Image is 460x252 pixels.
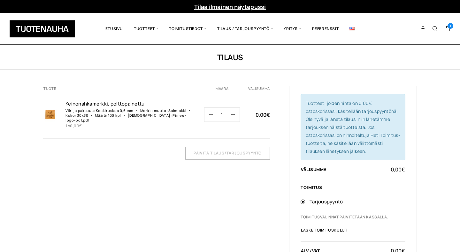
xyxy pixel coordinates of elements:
[266,111,270,118] span: €
[77,113,88,118] p: 30x30
[164,18,211,40] span: Toimitustiedot
[89,113,107,118] dt: Määrä:
[417,26,429,32] a: My Account
[301,185,405,190] div: Toimitus
[65,101,196,107] a: Keinonahkamerkk­i, polttopainettu
[349,27,355,30] img: English
[194,3,266,11] a: Tilaa ilmainen näytepussi
[402,166,405,173] span: €
[248,86,270,91] th: Välisumma
[168,108,186,113] p: Salmiakki
[122,113,172,118] dt: [DEMOGRAPHIC_DATA]:
[43,107,57,122] img: Tilaus 1
[43,52,417,62] h1: Tilaus
[79,123,82,129] span: €
[108,113,121,118] p: 100 kpl
[10,20,75,37] img: Tuotenauha Oy
[306,100,400,154] span: Tuotteet, joiden hinta on 0,00€ ostoskorissasi, käsitellään tarjouspyyntönä. Ole hyvä ja lähetä t...
[301,214,388,220] span: Toimitusvalinnat päivitetään kassalla.
[301,167,362,172] th: Välisumma
[100,18,128,40] a: Etusivu
[256,111,270,118] bdi: 0,00
[70,123,82,129] bdi: 0,00
[43,86,204,91] th: Tuote
[212,18,279,40] span: Tilaus / Tarjouspyyntö
[278,18,306,40] span: Yritys
[448,23,453,29] span: 1
[444,26,450,33] a: Cart
[307,18,344,40] a: Referenssit
[301,228,347,232] a: Laske toimituskulut
[128,18,164,40] span: Tuotteet
[65,108,95,113] dt: Väri ja paksuus:
[134,108,168,113] dt: Merkin muoto:
[185,147,270,160] input: Päivitä tilaus/tarjouspyyntö
[429,26,441,32] button: Search
[391,166,405,173] bdi: 0,00
[310,198,405,206] label: Tarjouspyyntö
[65,108,193,118] dt: Koko:
[204,86,248,91] th: Määrä
[65,123,82,129] span: 1 x
[213,108,231,122] input: Määrä
[96,108,134,113] p: Keskiruskea 0,6 mm
[65,113,186,122] p: Pimee-logo-pdf.pdf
